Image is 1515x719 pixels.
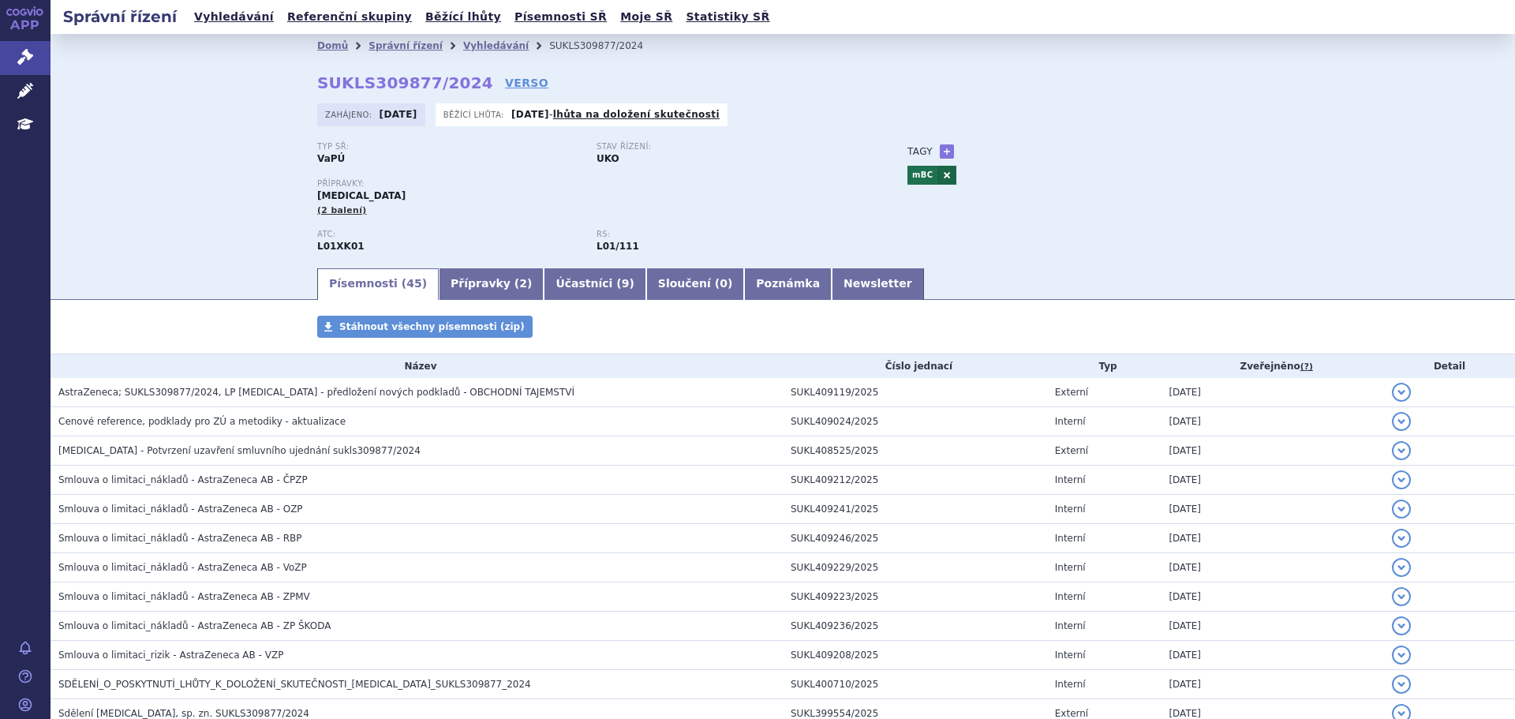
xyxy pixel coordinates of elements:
[511,108,720,121] p: -
[1392,587,1411,606] button: detail
[1300,361,1313,373] abbr: (?)
[1055,708,1088,719] span: Externí
[317,73,493,92] strong: SUKLS309877/2024
[317,190,406,201] span: [MEDICAL_DATA]
[1392,441,1411,460] button: detail
[1161,553,1384,582] td: [DATE]
[1161,670,1384,699] td: [DATE]
[783,582,1047,612] td: SUKL409223/2025
[368,40,443,51] a: Správní řízení
[597,153,619,164] strong: UKO
[1161,378,1384,407] td: [DATE]
[783,641,1047,670] td: SUKL409208/2025
[282,6,417,28] a: Referenční skupiny
[1055,474,1086,485] span: Interní
[549,34,664,58] li: SUKLS309877/2024
[1392,529,1411,548] button: detail
[58,679,531,690] span: SDĚLENÍ_O_POSKYTNUTÍ_LHŮTY_K_DOLOŽENÍ_SKUTEČNOSTI_LYNPARZA_SUKLS309877_2024
[1055,650,1086,661] span: Interní
[783,466,1047,495] td: SUKL409212/2025
[439,268,544,300] a: Přípravky (2)
[1055,591,1086,602] span: Interní
[1055,533,1086,544] span: Interní
[544,268,645,300] a: Účastníci (9)
[58,620,331,631] span: Smlouva o limitaci_nákladů - AstraZeneca AB - ZP ŠKODA
[1392,558,1411,577] button: detail
[317,153,345,164] strong: VaPÚ
[406,277,421,290] span: 45
[1161,524,1384,553] td: [DATE]
[519,277,527,290] span: 2
[1055,620,1086,631] span: Interní
[317,230,581,239] p: ATC:
[1161,495,1384,524] td: [DATE]
[1055,504,1086,515] span: Interní
[380,109,417,120] strong: [DATE]
[317,40,348,51] a: Domů
[1384,354,1515,378] th: Detail
[744,268,832,300] a: Poznámka
[646,268,744,300] a: Sloučení (0)
[783,436,1047,466] td: SUKL408525/2025
[907,142,933,161] h3: Tagy
[597,241,639,252] strong: olaparib tbl.
[58,533,302,544] span: Smlouva o limitaci_nákladů - AstraZeneca AB - RBP
[317,205,367,215] span: (2 balení)
[1392,383,1411,402] button: detail
[1161,612,1384,641] td: [DATE]
[783,670,1047,699] td: SUKL400710/2025
[50,6,189,28] h2: Správní řízení
[1047,354,1161,378] th: Typ
[463,40,529,51] a: Vyhledávání
[1161,436,1384,466] td: [DATE]
[58,445,421,456] span: LYNPARZA - Potvrzení uzavření smluvního ujednání sukls309877/2024
[189,6,279,28] a: Vyhledávání
[597,230,860,239] p: RS:
[1161,641,1384,670] td: [DATE]
[50,354,783,378] th: Název
[783,524,1047,553] td: SUKL409246/2025
[1392,412,1411,431] button: detail
[505,75,548,91] a: VERSO
[1161,407,1384,436] td: [DATE]
[317,316,533,338] a: Stáhnout všechny písemnosti (zip)
[421,6,506,28] a: Běžící lhůty
[317,142,581,152] p: Typ SŘ:
[783,407,1047,436] td: SUKL409024/2025
[1161,582,1384,612] td: [DATE]
[783,553,1047,582] td: SUKL409229/2025
[511,109,549,120] strong: [DATE]
[58,562,307,573] span: Smlouva o limitaci_nákladů - AstraZeneca AB - VoZP
[615,6,677,28] a: Moje SŘ
[317,179,876,189] p: Přípravky:
[58,650,283,661] span: Smlouva o limitaci_rizik - AstraZeneca AB - VZP
[907,166,937,185] a: mBC
[1392,616,1411,635] button: detail
[317,241,365,252] strong: OLAPARIB
[1392,675,1411,694] button: detail
[325,108,375,121] span: Zahájeno:
[1055,679,1086,690] span: Interní
[832,268,924,300] a: Newsletter
[317,268,439,300] a: Písemnosti (45)
[1055,387,1088,398] span: Externí
[940,144,954,159] a: +
[58,591,310,602] span: Smlouva o limitaci_nákladů - AstraZeneca AB - ZPMV
[58,416,346,427] span: Cenové reference, podklady pro ZÚ a metodiky - aktualizace
[1392,470,1411,489] button: detail
[339,321,525,332] span: Stáhnout všechny písemnosti (zip)
[783,612,1047,641] td: SUKL409236/2025
[553,109,720,120] a: lhůta na doložení skutečnosti
[510,6,612,28] a: Písemnosti SŘ
[58,474,308,485] span: Smlouva o limitaci_nákladů - AstraZeneca AB - ČPZP
[1055,416,1086,427] span: Interní
[1392,500,1411,519] button: detail
[783,354,1047,378] th: Číslo jednací
[443,108,507,121] span: Běžící lhůta:
[1055,445,1088,456] span: Externí
[58,387,574,398] span: AstraZeneca; SUKLS309877/2024, LP LYNPARZA - předložení nových podkladů - OBCHODNÍ TAJEMSTVÍ
[720,277,728,290] span: 0
[783,378,1047,407] td: SUKL409119/2025
[597,142,860,152] p: Stav řízení:
[783,495,1047,524] td: SUKL409241/2025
